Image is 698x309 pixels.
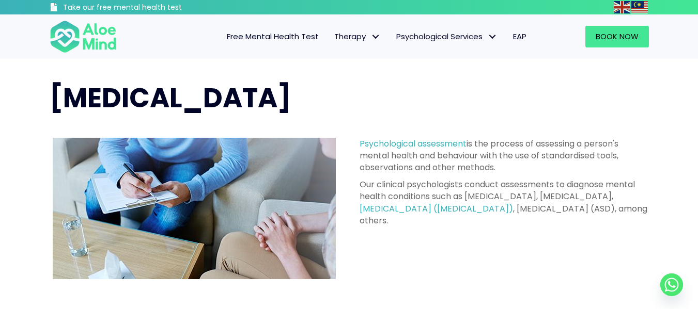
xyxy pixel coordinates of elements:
a: TherapyTherapy: submenu [327,26,389,47]
a: Psychological ServicesPsychological Services: submenu [389,26,505,47]
a: Malay [631,1,649,13]
a: Psychological assessment [360,138,467,150]
span: Psychological Services [396,31,498,42]
span: Book Now [596,31,639,42]
span: EAP [513,31,526,42]
p: Our clinical psychologists conduct assessments to diagnose mental health conditions such as [MEDI... [360,178,649,226]
a: English [614,1,631,13]
img: en [614,1,630,13]
a: Free Mental Health Test [219,26,327,47]
a: Book Now [585,26,649,47]
span: Therapy [334,31,381,42]
span: [MEDICAL_DATA] [50,79,291,117]
a: [MEDICAL_DATA] ([MEDICAL_DATA]) [360,203,513,215]
p: is the process of assessing a person's mental health and behaviour with the use of standardised t... [360,138,649,174]
h3: Take our free mental health test [63,3,237,13]
span: Psychological Services: submenu [485,29,500,44]
a: Take our free mental health test [50,3,237,14]
a: EAP [505,26,534,47]
img: ms [631,1,648,13]
img: Aloe mind Logo [50,20,117,54]
span: Therapy: submenu [368,29,383,44]
span: Free Mental Health Test [227,31,319,42]
nav: Menu [130,26,534,47]
a: Whatsapp [660,273,683,296]
img: psychological assessment [53,138,336,279]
